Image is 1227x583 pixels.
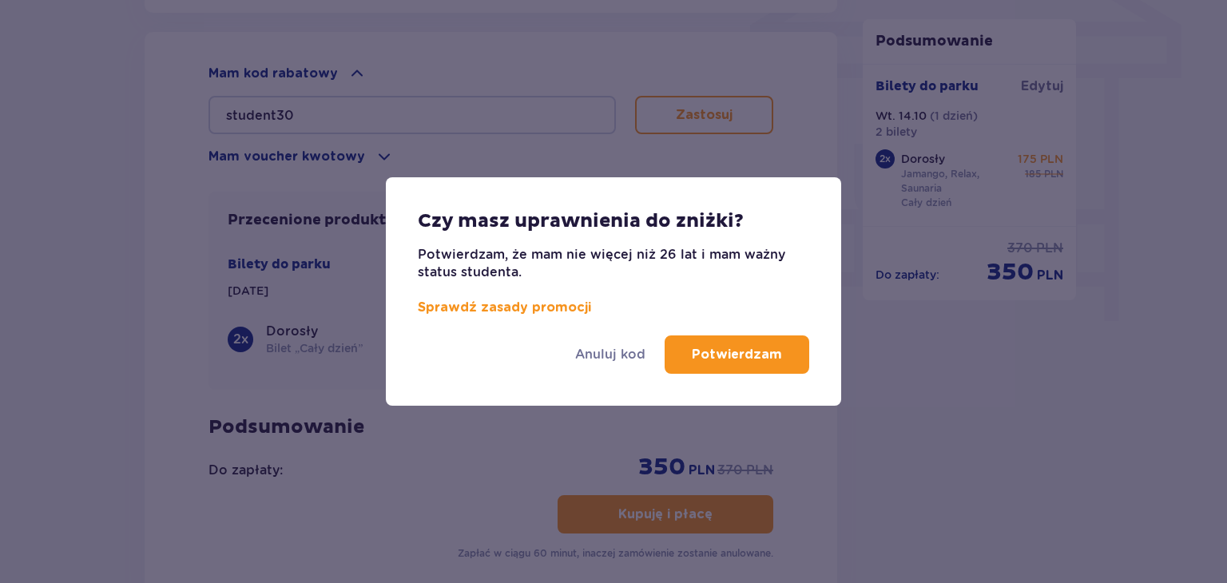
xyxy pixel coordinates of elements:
a: Anuluj kod [575,346,645,363]
p: Czy masz uprawnienia do zniżki? [418,209,744,233]
a: Sprawdź zasady promocji [418,301,591,314]
p: Potwierdzam [692,346,782,363]
p: Potwierdzam, że mam nie więcej niż 26 lat i mam ważny status studenta. [418,246,809,316]
button: Potwierdzam [665,335,809,374]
